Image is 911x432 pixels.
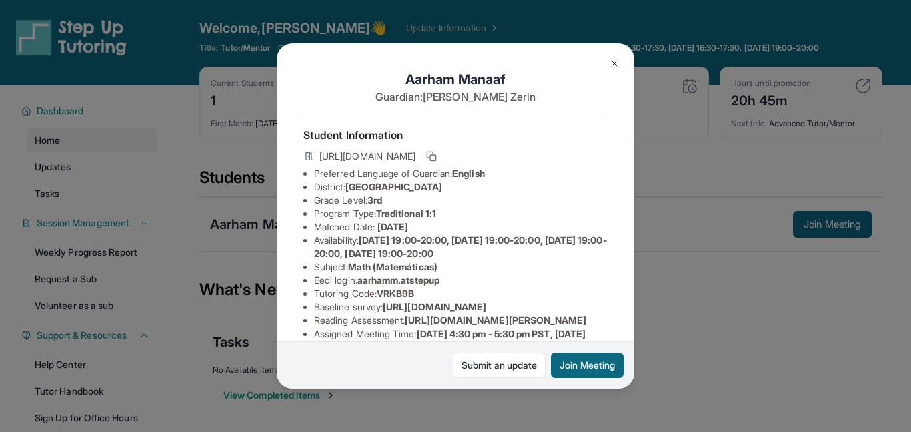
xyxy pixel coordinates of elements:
span: English [452,168,485,179]
h4: Student Information [303,127,608,143]
p: Guardian: [PERSON_NAME] Zerin [303,89,608,105]
span: 3rd [367,194,382,206]
span: [URL][DOMAIN_NAME][PERSON_NAME] [405,314,586,326]
span: aarhamm.atstepup [357,274,439,286]
span: VRKB9B [377,288,414,299]
li: Availability: [314,234,608,260]
li: Assigned Meeting Time : [314,327,608,354]
span: [URL][DOMAIN_NAME] [319,150,415,163]
span: [DATE] 19:00-20:00, [DATE] 19:00-20:00, [DATE] 19:00-20:00, [DATE] 19:00-20:00 [314,234,607,259]
li: District: [314,180,608,194]
img: Close Icon [609,58,620,69]
li: Program Type: [314,207,608,220]
span: [URL][DOMAIN_NAME] [383,301,486,312]
h1: Aarham Manaaf [303,70,608,89]
span: Math (Matemáticas) [348,261,437,272]
li: Tutoring Code : [314,287,608,300]
li: Matched Date: [314,220,608,234]
li: Baseline survey : [314,300,608,314]
span: [DATE] [377,221,408,232]
li: Eedi login : [314,274,608,287]
a: Submit an update [453,353,546,378]
li: Reading Assessment : [314,314,608,327]
button: Join Meeting [551,353,624,378]
button: Copy link [423,148,439,164]
li: Preferred Language of Guardian: [314,167,608,180]
li: Grade Level: [314,194,608,207]
span: [DATE] 4:30 pm - 5:30 pm PST, [DATE] 4:30 pm - 5:30 pm PST [314,328,586,353]
span: [GEOGRAPHIC_DATA] [345,181,442,192]
li: Subject : [314,260,608,274]
span: Traditional 1:1 [376,208,436,219]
